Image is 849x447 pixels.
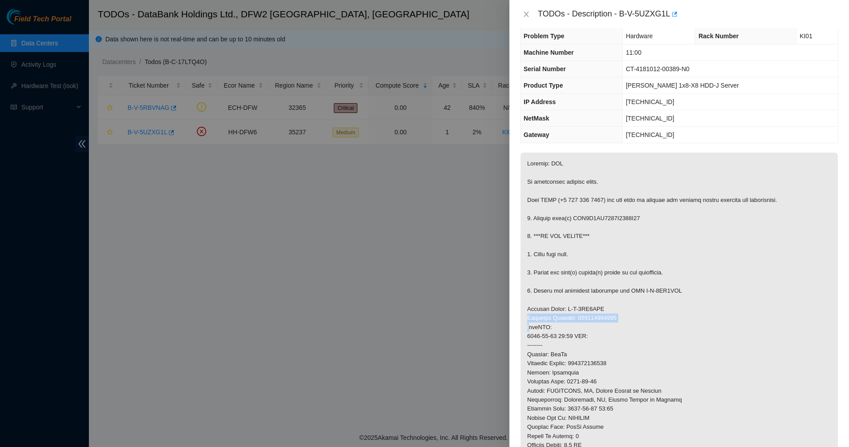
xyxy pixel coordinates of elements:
[524,32,565,40] span: Problem Type
[538,7,838,21] div: TODOs - Description - B-V-5UZXG1L
[523,11,530,18] span: close
[520,10,533,19] button: Close
[626,115,674,122] span: [TECHNICAL_ID]
[524,131,549,138] span: Gateway
[524,115,549,122] span: NetMask
[626,98,674,105] span: [TECHNICAL_ID]
[626,65,689,72] span: CT-4181012-00389-N0
[524,65,566,72] span: Serial Number
[524,98,556,105] span: IP Address
[626,131,674,138] span: [TECHNICAL_ID]
[524,82,563,89] span: Product Type
[626,49,641,56] span: 11:00
[626,82,739,89] span: [PERSON_NAME] 1x8-X8 HDD-J Server
[524,49,574,56] span: Machine Number
[800,32,813,40] span: KI01
[698,32,738,40] span: Rack Number
[626,32,653,40] span: Hardware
